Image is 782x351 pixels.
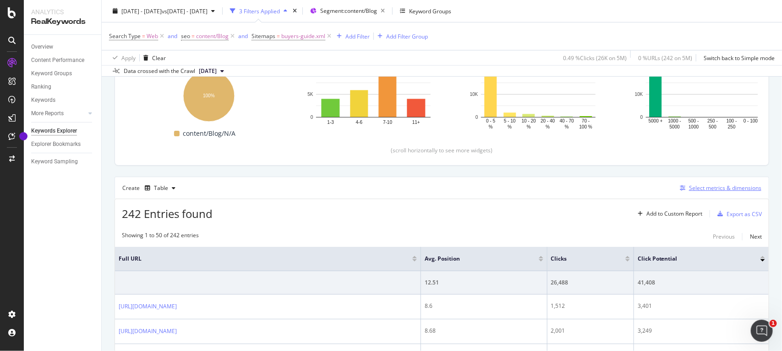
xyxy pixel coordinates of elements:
text: 250 [728,124,736,129]
div: A chart. [302,43,445,130]
div: Add Filter Group [386,32,428,40]
div: 1,512 [551,302,630,310]
button: Next [750,231,762,242]
iframe: Intercom live chat [751,320,773,342]
text: 5K [307,92,313,97]
button: Keyword Groups [396,4,455,18]
span: Avg. Position [425,255,525,263]
text: 10K [635,92,643,97]
div: 12.51 [425,279,543,287]
button: and [238,32,248,40]
svg: A chart. [137,65,280,123]
text: 70 - [582,119,590,124]
text: 500 - [689,119,699,124]
a: More Reports [31,109,86,118]
div: times [291,6,299,16]
text: 10K [470,92,478,97]
span: = [142,32,145,40]
span: Web [147,30,158,43]
text: 250 - [707,119,718,124]
a: Ranking [31,82,95,92]
div: More Reports [31,109,64,118]
text: 11+ [412,120,420,125]
text: 20 - 40 [541,119,555,124]
button: Switch back to Simple mode [700,50,775,65]
a: Keyword Sampling [31,157,95,167]
div: Table [154,185,168,191]
div: 3,401 [638,302,765,310]
text: 0 - 5 [486,119,495,124]
span: [DATE] - [DATE] [121,7,162,15]
text: 40 - 70 [560,119,574,124]
text: 500 [709,124,716,129]
span: Click Potential [638,255,747,263]
text: 0 - 100 [744,119,758,124]
button: Clear [140,50,166,65]
div: Showing 1 to 50 of 242 entries [122,231,199,242]
text: % [489,124,493,129]
div: Keyword Groups [31,69,72,78]
span: content/Blog [196,30,229,43]
div: Keyword Groups [409,7,451,15]
button: Previous [713,231,735,242]
span: Sitemaps [252,32,275,40]
div: Data crossed with the Crawl [124,67,195,75]
div: Keyword Sampling [31,157,78,167]
div: Export as CSV [727,210,762,218]
a: Keywords Explorer [31,126,95,136]
button: Table [141,181,179,195]
a: Keyword Groups [31,69,95,78]
div: Keywords Explorer [31,126,77,136]
div: Create [122,181,179,195]
button: [DATE] - [DATE]vs[DATE] - [DATE] [109,4,219,18]
div: Explorer Bookmarks [31,139,81,149]
div: 0.49 % Clicks ( 26K on 5M ) [563,54,627,61]
text: 0 [640,115,643,120]
button: Select metrics & dimensions [676,183,761,194]
div: Ranking [31,82,51,92]
span: Search Type [109,32,141,40]
button: 3 Filters Applied [226,4,291,18]
span: 2025 Aug. 4th [199,67,217,75]
text: 7-10 [383,120,392,125]
div: Apply [121,54,136,61]
span: Segment: content/Blog [320,7,377,15]
text: 10 - 20 [522,119,536,124]
text: % [508,124,512,129]
a: Keywords [31,95,95,105]
div: A chart. [632,43,775,130]
a: Content Performance [31,56,95,65]
text: 0 [476,115,478,120]
button: Export as CSV [714,206,762,221]
div: Content Performance [31,56,84,65]
text: 0 [311,115,313,120]
span: = [191,32,195,40]
span: Clicks [551,255,612,263]
svg: A chart. [467,43,610,130]
span: 1 [770,320,777,327]
div: Previous [713,233,735,240]
div: 26,488 [551,279,630,287]
button: and [168,32,177,40]
text: % [527,124,531,129]
div: Clear [152,54,166,61]
text: 5000 + [649,119,663,124]
a: Explorer Bookmarks [31,139,95,149]
span: 242 Entries found [122,206,213,221]
div: 8.6 [425,302,543,310]
text: 1000 [689,124,699,129]
span: = [277,32,280,40]
div: RealKeywords [31,17,94,27]
text: 100 - [727,119,737,124]
div: Overview [31,42,53,52]
a: [URL][DOMAIN_NAME] [119,302,177,311]
a: [URL][DOMAIN_NAME] [119,327,177,336]
text: 1-3 [327,120,334,125]
text: 4-6 [356,120,363,125]
button: [DATE] [195,66,228,77]
div: Keywords [31,95,55,105]
div: Tooltip anchor [19,132,27,140]
div: 41,408 [638,279,765,287]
